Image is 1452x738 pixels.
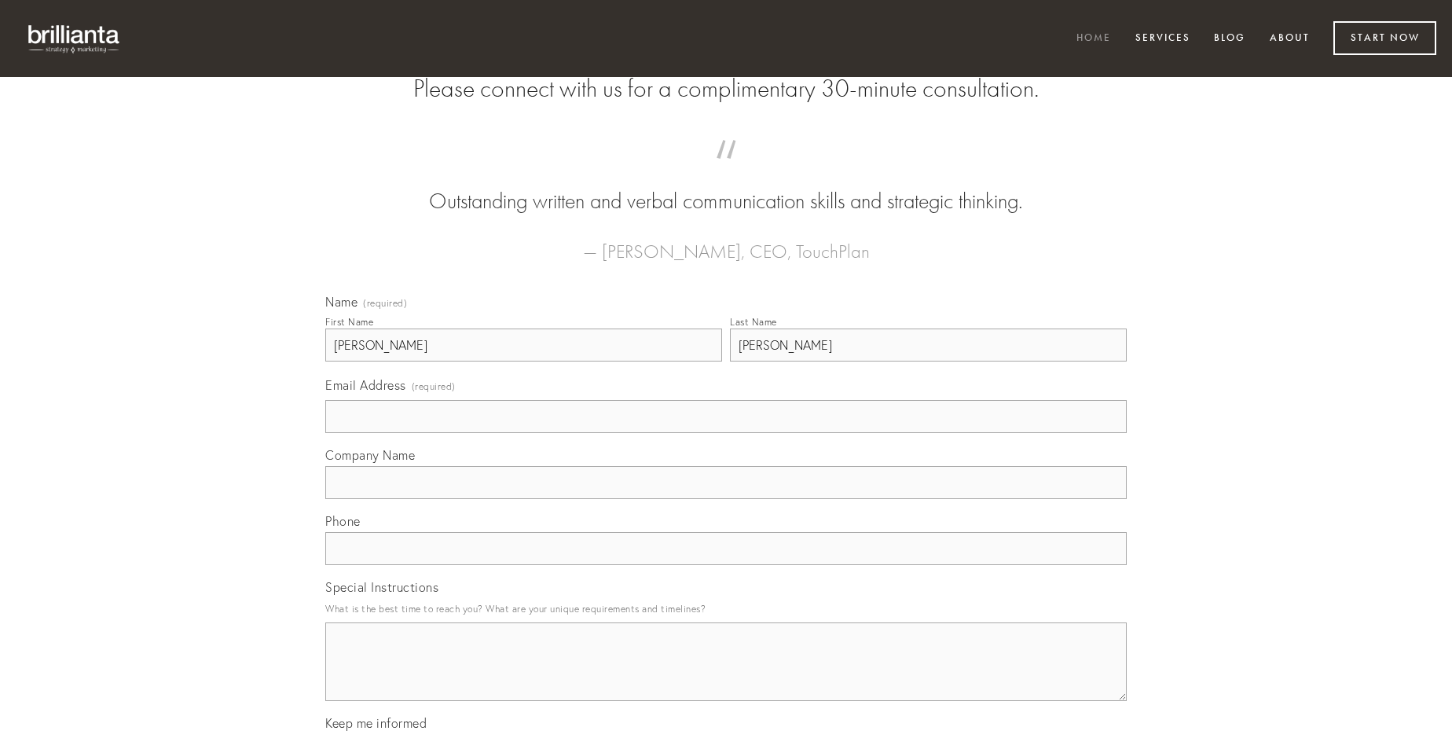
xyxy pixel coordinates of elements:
[325,74,1127,104] h2: Please connect with us for a complimentary 30-minute consultation.
[325,579,438,595] span: Special Instructions
[350,156,1102,186] span: “
[1204,26,1256,52] a: Blog
[363,299,407,308] span: (required)
[412,376,456,397] span: (required)
[325,513,361,529] span: Phone
[350,156,1102,217] blockquote: Outstanding written and verbal communication skills and strategic thinking.
[325,447,415,463] span: Company Name
[325,377,406,393] span: Email Address
[1259,26,1320,52] a: About
[325,598,1127,619] p: What is the best time to reach you? What are your unique requirements and timelines?
[730,316,777,328] div: Last Name
[1066,26,1121,52] a: Home
[350,217,1102,267] figcaption: — [PERSON_NAME], CEO, TouchPlan
[325,294,357,310] span: Name
[16,16,134,61] img: brillianta - research, strategy, marketing
[1125,26,1201,52] a: Services
[325,715,427,731] span: Keep me informed
[325,316,373,328] div: First Name
[1333,21,1436,55] a: Start Now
